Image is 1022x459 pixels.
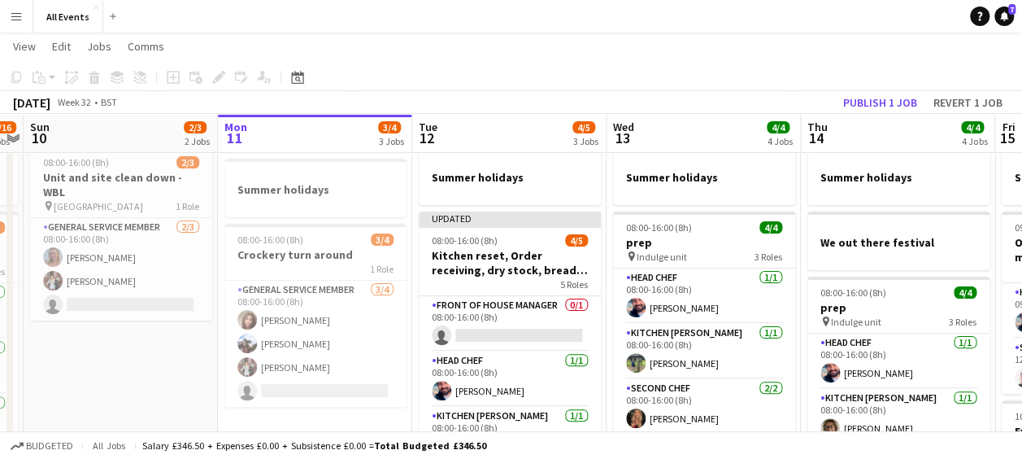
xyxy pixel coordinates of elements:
[419,170,601,185] h3: Summer holidays
[416,129,437,147] span: 12
[768,135,793,147] div: 4 Jobs
[7,36,42,57] a: View
[30,218,212,321] app-card-role: General service member2/308:00-16:00 (8h)[PERSON_NAME][PERSON_NAME]
[432,234,498,247] span: 08:00-16:00 (8h)
[121,36,171,57] a: Comms
[613,379,795,458] app-card-role: Second Chef2/208:00-16:00 (8h)[PERSON_NAME][PERSON_NAME]
[374,439,486,452] span: Total Budgeted £346.50
[54,96,94,108] span: Week 32
[224,281,407,407] app-card-role: General service member3/408:00-16:00 (8h)[PERSON_NAME][PERSON_NAME][PERSON_NAME]
[565,234,588,247] span: 4/5
[176,156,199,168] span: 2/3
[224,182,407,197] h3: Summer holidays
[961,121,984,133] span: 4/4
[13,94,50,111] div: [DATE]
[831,316,881,328] span: Indulge unit
[13,39,36,54] span: View
[101,96,117,108] div: BST
[33,1,103,33] button: All Events
[142,439,486,452] div: Salary £346.50 + Expenses £0.00 + Subsistence £0.00 =
[419,248,601,278] h3: Kitchen reset, Order receiving, dry stock, bread and cake day
[43,156,109,168] span: 08:00-16:00 (8h)
[222,129,247,147] span: 11
[26,440,73,452] span: Budgeted
[999,129,1015,147] span: 15
[613,170,795,185] h3: Summer holidays
[573,135,598,147] div: 3 Jobs
[30,146,212,321] app-job-card: 08:00-16:00 (8h)2/3Unit and site clean down - WBL [GEOGRAPHIC_DATA]1 RoleGeneral service member2/...
[224,159,407,217] app-job-card: Summer holidays
[224,247,407,262] h3: Crockery turn around
[807,120,828,134] span: Thu
[87,39,111,54] span: Jobs
[419,352,601,407] app-card-role: Head Chef1/108:00-16:00 (8h)[PERSON_NAME]
[176,200,199,212] span: 1 Role
[30,120,50,134] span: Sun
[572,121,595,133] span: 4/5
[807,212,989,270] app-job-card: We out there festival
[370,263,394,275] span: 1 Role
[371,234,394,246] span: 3/4
[46,36,77,57] a: Edit
[28,129,50,147] span: 10
[613,146,795,205] app-job-card: Summer holidays
[613,269,795,324] app-card-role: Head Chef1/108:00-16:00 (8h)[PERSON_NAME]
[611,129,634,147] span: 13
[807,170,989,185] h3: Summer holidays
[419,212,601,225] div: Updated
[637,251,687,263] span: Indulge unit
[759,221,782,234] span: 4/4
[807,146,989,205] app-job-card: Summer holidays
[1002,120,1015,134] span: Fri
[1008,4,1015,15] span: 7
[613,212,795,452] app-job-card: 08:00-16:00 (8h)4/4prep Indulge unit3 RolesHead Chef1/108:00-16:00 (8h)[PERSON_NAME]Kitchen [PERS...
[613,324,795,379] app-card-role: Kitchen [PERSON_NAME]1/108:00-16:00 (8h)[PERSON_NAME]
[807,300,989,315] h3: prep
[820,286,886,299] span: 08:00-16:00 (8h)
[954,286,976,299] span: 4/4
[560,278,588,291] span: 5 Roles
[30,170,212,199] h3: Unit and site clean down - WBL
[224,120,247,134] span: Mon
[626,221,692,234] span: 08:00-16:00 (8h)
[755,251,782,263] span: 3 Roles
[419,296,601,352] app-card-role: Front of House Manager0/108:00-16:00 (8h)
[89,439,128,452] span: All jobs
[419,120,437,134] span: Tue
[613,120,634,134] span: Wed
[807,235,989,250] h3: We out there festival
[8,437,76,455] button: Budgeted
[419,146,601,205] app-job-card: Summer holidays
[80,36,118,57] a: Jobs
[224,224,407,407] app-job-card: 08:00-16:00 (8h)3/4Crockery turn around1 RoleGeneral service member3/408:00-16:00 (8h)[PERSON_NAM...
[949,316,976,328] span: 3 Roles
[994,7,1014,26] a: 7
[237,234,303,246] span: 08:00-16:00 (8h)
[419,212,601,452] app-job-card: Updated08:00-16:00 (8h)4/5Kitchen reset, Order receiving, dry stock, bread and cake day5 RolesFro...
[128,39,164,54] span: Comms
[767,121,789,133] span: 4/4
[379,135,404,147] div: 3 Jobs
[54,200,143,212] span: [GEOGRAPHIC_DATA]
[184,121,207,133] span: 2/3
[805,129,828,147] span: 14
[52,39,71,54] span: Edit
[837,92,924,113] button: Publish 1 job
[613,235,795,250] h3: prep
[927,92,1009,113] button: Revert 1 job
[378,121,401,133] span: 3/4
[807,334,989,389] app-card-role: Head Chef1/108:00-16:00 (8h)[PERSON_NAME]
[962,135,987,147] div: 4 Jobs
[807,389,989,444] app-card-role: Kitchen [PERSON_NAME]1/108:00-16:00 (8h)[PERSON_NAME]
[185,135,210,147] div: 2 Jobs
